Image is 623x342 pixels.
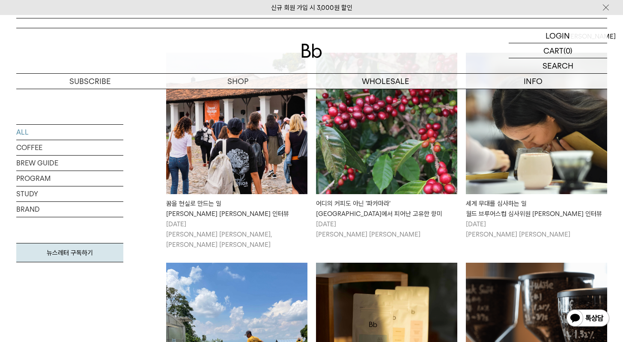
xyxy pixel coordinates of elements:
[166,53,307,194] img: 꿈을 현실로 만드는 일빈보야지 탁승희 대표 인터뷰
[16,125,123,140] a: ALL
[16,186,123,201] a: STUDY
[16,156,123,171] a: BREW GUIDE
[16,243,123,262] a: 뉴스레터 구독하기
[166,53,307,250] a: 꿈을 현실로 만드는 일빈보야지 탁승희 대표 인터뷰 꿈을 현실로 만드는 일[PERSON_NAME] [PERSON_NAME] 인터뷰 [DATE][PERSON_NAME] [PERS...
[466,53,607,240] a: 세계 무대를 심사하는 일월드 브루어스컵 심사위원 크리스티 인터뷰 세계 무대를 심사하는 일월드 브루어스컵 심사위원 [PERSON_NAME] 인터뷰 [DATE][PERSON_NA...
[543,58,573,73] p: SEARCH
[509,28,607,43] a: LOGIN
[16,202,123,217] a: BRAND
[509,43,607,58] a: CART (0)
[459,74,607,89] p: INFO
[316,198,457,219] div: 어디의 커피도 아닌 '파카마라' [GEOGRAPHIC_DATA]에서 피어난 고유한 향미
[312,74,459,89] p: WHOLESALE
[563,43,572,58] p: (0)
[566,309,610,329] img: 카카오톡 채널 1:1 채팅 버튼
[166,219,307,250] p: [DATE] [PERSON_NAME] [PERSON_NAME], [PERSON_NAME] [PERSON_NAME]
[466,53,607,194] img: 세계 무대를 심사하는 일월드 브루어스컵 심사위원 크리스티 인터뷰
[301,44,322,58] img: 로고
[466,198,607,219] div: 세계 무대를 심사하는 일 월드 브루어스컵 심사위원 [PERSON_NAME] 인터뷰
[164,74,312,89] a: SHOP
[316,53,457,194] img: 어디의 커피도 아닌 '파카마라'엘살바도르에서 피어난 고유한 향미
[466,219,607,240] p: [DATE] [PERSON_NAME] [PERSON_NAME]
[271,4,352,12] a: 신규 회원 가입 시 3,000원 할인
[316,219,457,240] p: [DATE] [PERSON_NAME] [PERSON_NAME]
[16,74,164,89] a: SUBSCRIBE
[16,140,123,155] a: COFFEE
[166,198,307,219] div: 꿈을 현실로 만드는 일 [PERSON_NAME] [PERSON_NAME] 인터뷰
[545,28,570,43] p: LOGIN
[16,171,123,186] a: PROGRAM
[316,53,457,240] a: 어디의 커피도 아닌 '파카마라'엘살바도르에서 피어난 고유한 향미 어디의 커피도 아닌 '파카마라'[GEOGRAPHIC_DATA]에서 피어난 고유한 향미 [DATE][PERSON...
[543,43,563,58] p: CART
